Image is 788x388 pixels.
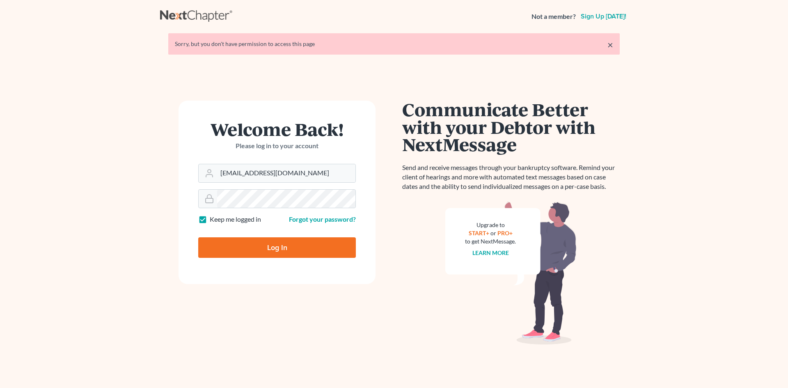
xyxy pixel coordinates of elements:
a: START+ [469,230,489,236]
strong: Not a member? [531,12,576,21]
div: Sorry, but you don't have permission to access this page [175,40,613,48]
a: × [607,40,613,50]
div: to get NextMessage. [465,237,516,246]
div: Upgrade to [465,221,516,229]
a: Learn more [472,249,509,256]
a: PRO+ [497,230,513,236]
img: nextmessage_bg-59042aed3d76b12b5cd301f8e5b87938c9018125f34e5fa2b7a6b67550977c72.svg [445,201,577,345]
h1: Communicate Better with your Debtor with NextMessage [402,101,620,153]
label: Keep me logged in [210,215,261,224]
a: Sign up [DATE]! [579,13,628,20]
p: Please log in to your account [198,141,356,151]
input: Email Address [217,164,355,182]
h1: Welcome Back! [198,120,356,138]
span: or [490,230,496,236]
input: Log In [198,237,356,258]
a: Forgot your password? [289,215,356,223]
p: Send and receive messages through your bankruptcy software. Remind your client of hearings and mo... [402,163,620,191]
